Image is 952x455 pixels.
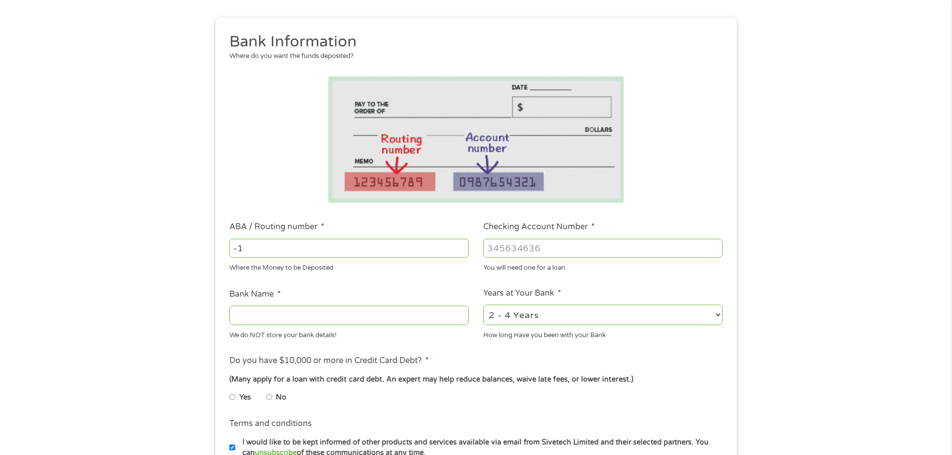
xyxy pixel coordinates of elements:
div: Where do you want the funds deposited? [229,51,715,61]
label: Terms and conditions [229,419,312,429]
div: We do NOT store your bank details! [229,327,469,340]
input: 345634636 [483,239,723,258]
label: Years at Your Bank [483,288,561,299]
img: Routing number location [328,76,624,203]
label: Do you have $10,000 or more in Credit Card Debt? [229,356,429,366]
div: (Many apply for a loan with credit card debt. An expert may help reduce balances, waive late fees... [229,374,722,385]
label: Bank Name [229,289,281,300]
label: Yes [239,392,251,403]
h2: Bank Information [229,32,715,52]
div: How long Have you been with your Bank [483,327,723,340]
div: You will need one for a loan. [483,260,723,273]
label: No [276,392,286,403]
div: Where the Money to be Deposited [229,260,469,273]
input: 263177916 [229,239,469,258]
label: Checking Account Number [483,222,595,232]
label: ABA / Routing number [229,222,324,232]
